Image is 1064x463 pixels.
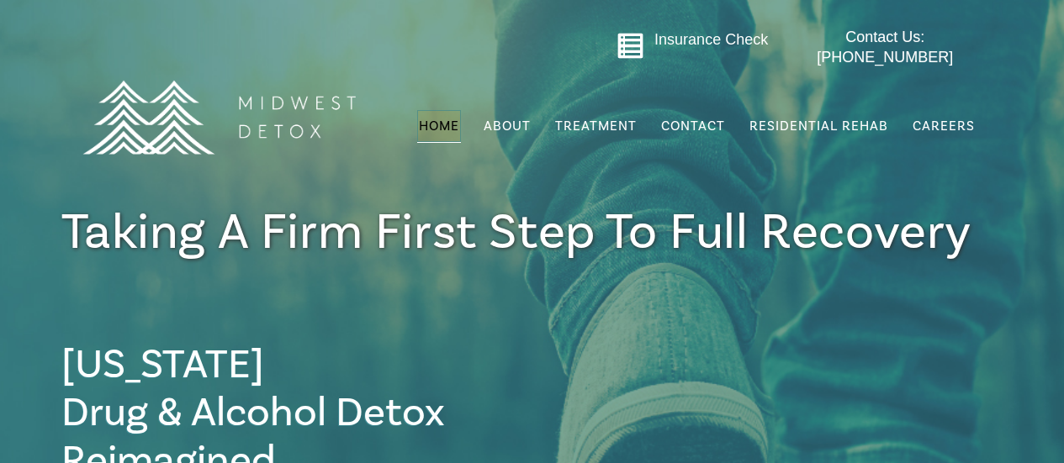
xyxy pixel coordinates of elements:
span: About [484,119,531,133]
img: MD Logo Horitzontal white-01 (1) (1) [71,44,366,191]
span: Residential Rehab [749,118,888,134]
a: Go to midwestdetox.com/message-form-page/ [617,32,644,66]
a: Careers [911,110,977,142]
a: Insurance Check [654,31,768,48]
span: Contact Us: [PHONE_NUMBER] [817,29,953,65]
a: Contact [659,110,727,142]
a: About [482,110,532,142]
a: Residential Rehab [748,110,890,142]
a: Home [417,110,461,142]
span: Treatment [555,119,637,133]
span: Home [419,118,459,134]
a: Treatment [553,110,638,142]
span: Taking a firm First Step To full Recovery [61,200,972,265]
span: Contact [661,119,725,133]
span: Careers [913,118,975,134]
a: Contact Us: [PHONE_NUMBER] [784,28,987,67]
